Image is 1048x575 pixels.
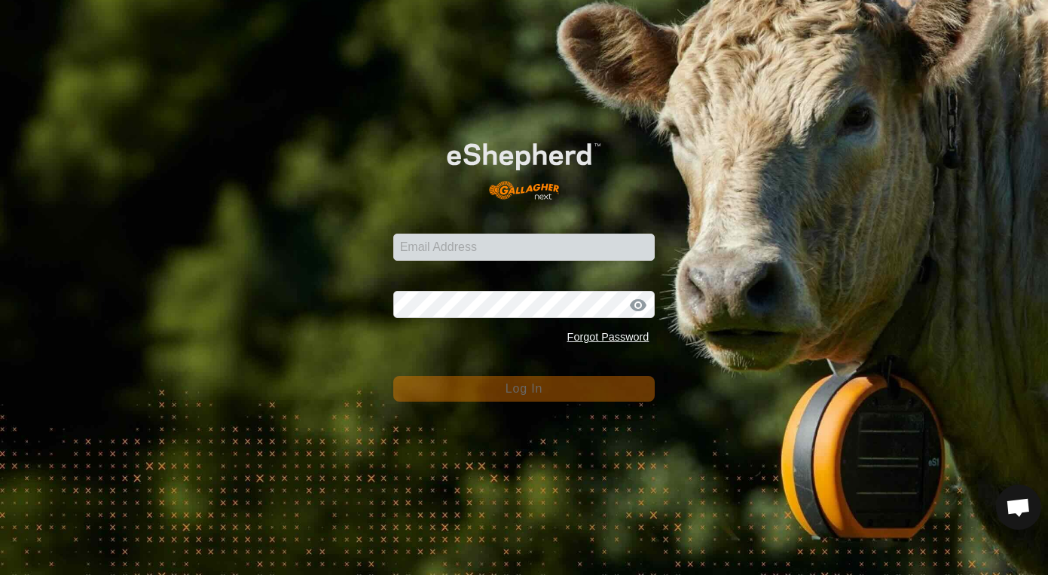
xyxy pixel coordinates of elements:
[567,331,649,343] a: Forgot Password
[393,376,655,402] button: Log In
[393,234,655,261] input: Email Address
[419,121,628,211] img: E-shepherd Logo
[506,382,542,395] span: Log In
[996,485,1041,530] div: Open chat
